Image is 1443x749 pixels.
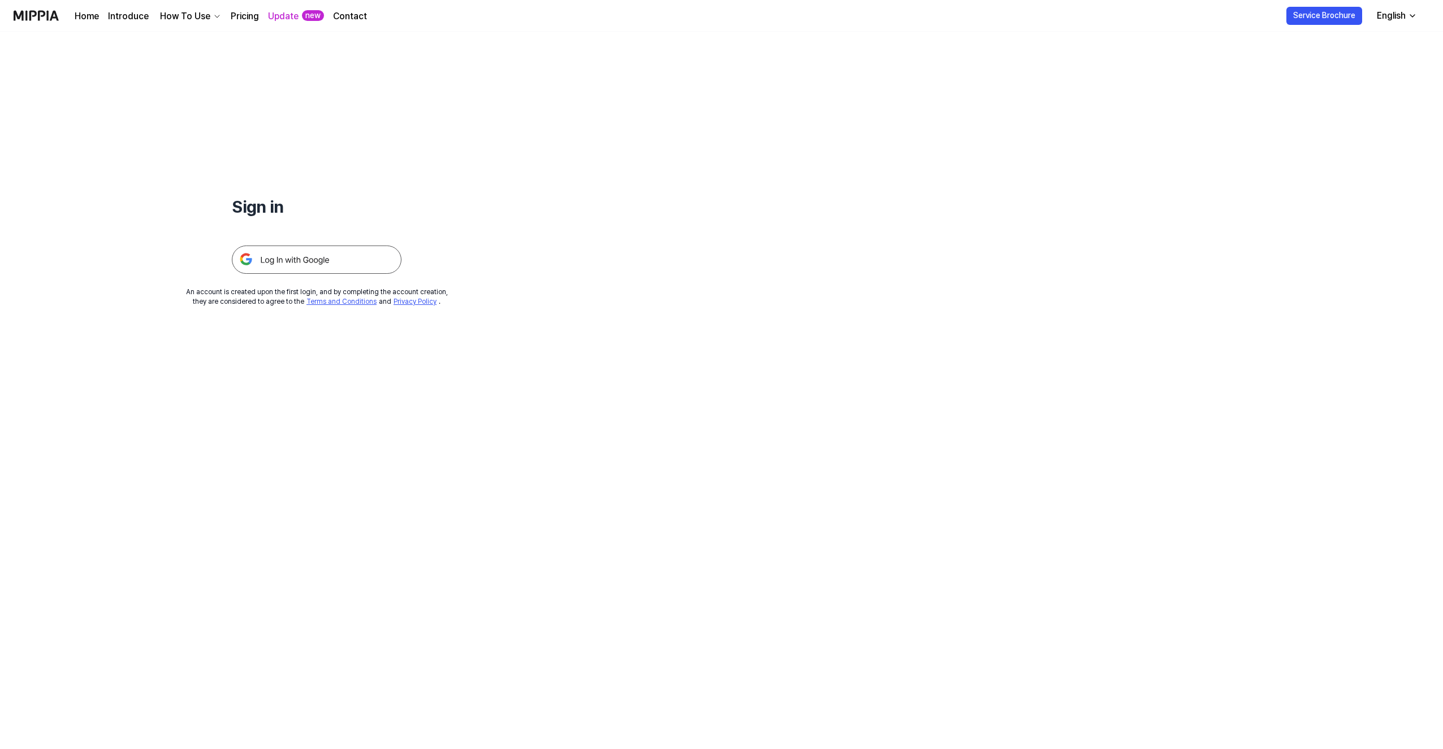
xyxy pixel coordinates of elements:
[1375,9,1408,23] div: English
[1286,7,1362,25] button: Service Brochure
[1368,5,1424,27] button: English
[158,10,222,23] button: How To Use
[306,298,377,305] a: Terms and Conditions
[158,10,213,23] div: How To Use
[186,287,448,307] div: An account is created upon the first login, and by completing the account creation, they are cons...
[394,298,437,305] a: Privacy Policy
[268,10,299,23] a: Update
[302,10,324,21] div: new
[231,10,259,23] a: Pricing
[333,10,367,23] a: Contact
[232,195,401,218] h1: Sign in
[108,10,149,23] a: Introduce
[232,246,401,274] img: 구글 로그인 버튼
[75,10,99,23] a: Home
